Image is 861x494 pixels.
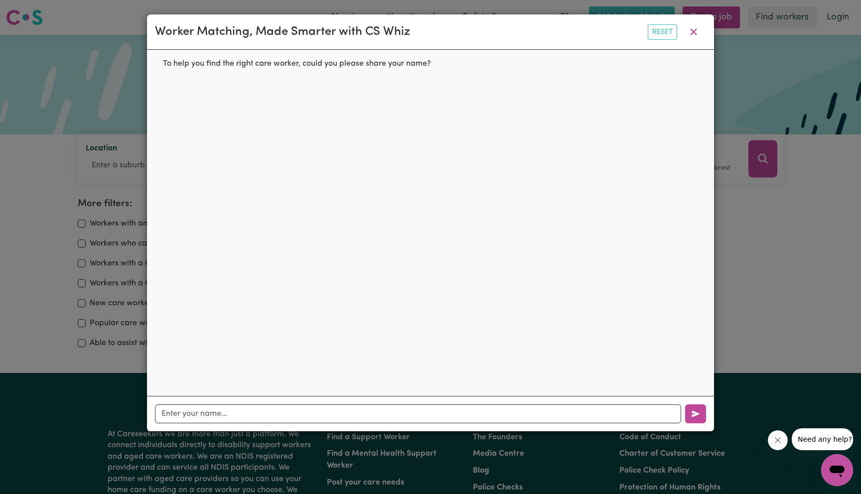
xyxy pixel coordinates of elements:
iframe: Message from company [792,428,853,450]
input: Enter your name... [155,404,681,423]
iframe: Button to launch messaging window [821,454,853,486]
div: Worker Matching, Made Smarter with CS Whiz [155,23,410,41]
iframe: Close message [768,430,788,450]
button: Reset [648,24,677,40]
div: To help you find the right care worker, could you please share your name? [155,50,439,78]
